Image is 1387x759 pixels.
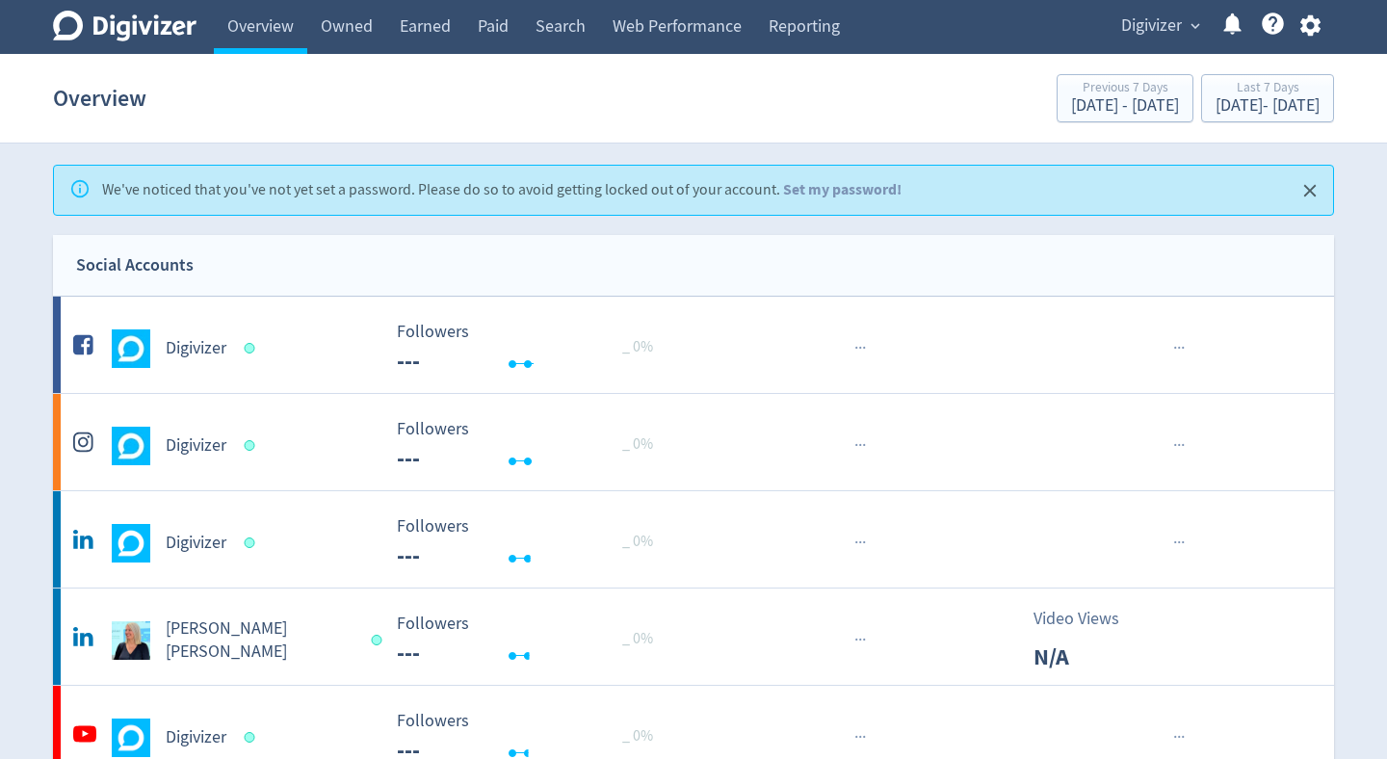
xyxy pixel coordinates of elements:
span: Data last synced: 27 Aug 2025, 2:01pm (AEST) [245,343,261,353]
span: · [1181,531,1185,555]
h5: Digivizer [166,434,226,458]
a: Digivizer undefinedDigivizer Followers --- Followers --- _ 0%······ [53,394,1334,490]
button: Last 7 Days[DATE]- [DATE] [1201,74,1334,122]
span: Data last synced: 28 Aug 2025, 3:01am (AEST) [245,732,261,743]
span: · [854,336,858,360]
a: Digivizer undefinedDigivizer Followers --- Followers --- _ 0%······ [53,491,1334,588]
h1: Overview [53,67,146,129]
span: _ 0% [622,434,653,454]
span: · [1177,433,1181,458]
svg: Followers --- [387,420,676,471]
img: Digivizer undefined [112,524,150,563]
button: Digivizer [1114,11,1205,41]
svg: Followers --- [387,323,676,374]
span: _ 0% [622,726,653,746]
span: · [854,531,858,555]
a: Digivizer undefinedDigivizer Followers --- Followers --- _ 0%······ [53,297,1334,393]
img: Emma Lo Russo undefined [112,621,150,660]
div: We've noticed that you've not yet set a password. Please do so to avoid getting locked out of you... [102,171,902,209]
span: expand_more [1187,17,1204,35]
span: · [862,531,866,555]
div: Previous 7 Days [1071,81,1179,97]
span: · [1177,531,1181,555]
span: · [854,628,858,652]
div: Last 7 Days [1216,81,1320,97]
span: · [858,725,862,749]
span: · [862,725,866,749]
img: Digivizer undefined [112,427,150,465]
span: · [1181,725,1185,749]
button: Close [1295,175,1326,207]
div: [DATE] - [DATE] [1216,97,1320,115]
span: _ 0% [622,629,653,648]
h5: [PERSON_NAME] [PERSON_NAME] [166,617,353,664]
span: · [862,433,866,458]
span: _ 0% [622,337,653,356]
svg: Followers --- [387,615,676,666]
a: Emma Lo Russo undefined[PERSON_NAME] [PERSON_NAME] Followers --- Followers --- _ 0%···Video ViewsN/A [53,589,1334,685]
p: Video Views [1034,606,1144,632]
div: Social Accounts [76,251,194,279]
span: _ 0% [622,532,653,551]
img: Digivizer undefined [112,719,150,757]
span: · [858,433,862,458]
button: Previous 7 Days[DATE] - [DATE] [1057,74,1193,122]
h5: Digivizer [166,337,226,360]
span: · [1173,433,1177,458]
h5: Digivizer [166,726,226,749]
span: Digivizer [1121,11,1182,41]
span: Data last synced: 27 Aug 2025, 2:01pm (AEST) [245,440,261,451]
img: Digivizer undefined [112,329,150,368]
span: Data last synced: 28 Aug 2025, 6:02am (AEST) [245,537,261,548]
h5: Digivizer [166,532,226,555]
span: · [858,628,862,652]
p: N/A [1034,640,1144,674]
a: Set my password! [783,179,902,199]
span: · [1173,725,1177,749]
span: · [858,531,862,555]
span: · [1177,725,1181,749]
span: · [1181,433,1185,458]
span: · [862,336,866,360]
span: · [862,628,866,652]
div: [DATE] - [DATE] [1071,97,1179,115]
span: · [854,725,858,749]
span: · [858,336,862,360]
span: Data last synced: 28 Aug 2025, 7:02am (AEST) [371,635,387,645]
span: · [1177,336,1181,360]
span: · [1173,531,1177,555]
span: · [1173,336,1177,360]
span: · [1181,336,1185,360]
svg: Followers --- [387,517,676,568]
span: · [854,433,858,458]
